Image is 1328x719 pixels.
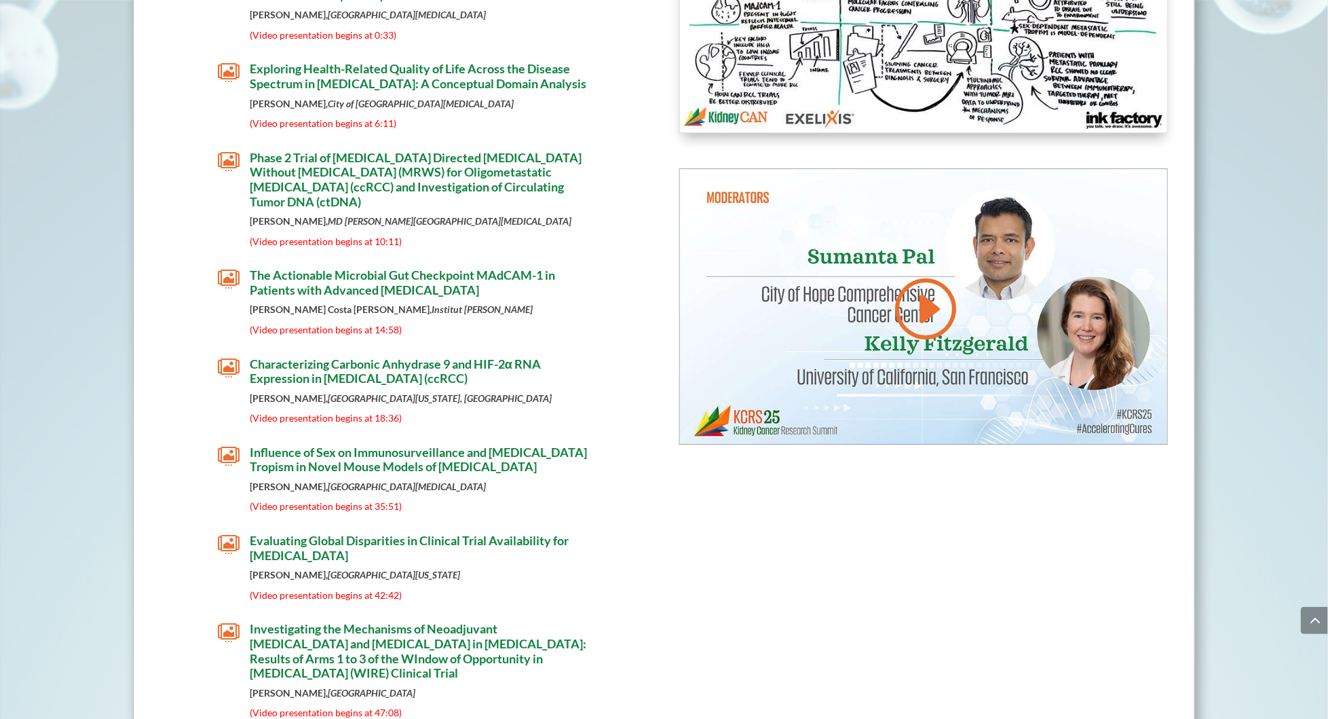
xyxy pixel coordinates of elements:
strong: [PERSON_NAME], [250,98,514,109]
strong: [PERSON_NAME], [250,687,415,699]
strong: [PERSON_NAME], [250,215,571,227]
span: (Video presentation begins at 0:33) [250,29,396,41]
span:  [218,622,240,644]
span: (Video presentation begins at 42:42) [250,589,402,601]
em: [GEOGRAPHIC_DATA] [328,687,415,699]
em: [GEOGRAPHIC_DATA][US_STATE] [328,569,460,580]
strong: [PERSON_NAME] Costa [PERSON_NAME], [250,303,533,315]
strong: [PERSON_NAME], [250,9,486,20]
em: MD [PERSON_NAME][GEOGRAPHIC_DATA][MEDICAL_DATA] [328,215,571,227]
em: City of [GEOGRAPHIC_DATA][MEDICAL_DATA] [328,98,514,109]
span: (Video presentation begins at 6:11) [250,117,396,129]
span: The Actionable Microbial Gut Checkpoint MAdCAM-1 in Patients with Advanced [MEDICAL_DATA] [250,268,555,297]
span: Phase 2 Trial of [MEDICAL_DATA] Directed [MEDICAL_DATA] Without [MEDICAL_DATA] (MRWS) for Oligome... [250,150,582,209]
em: [GEOGRAPHIC_DATA][MEDICAL_DATA] [328,481,486,492]
span:  [218,534,240,555]
span: Investigating the Mechanisms of Neoadjuvant [MEDICAL_DATA] and [MEDICAL_DATA] in [MEDICAL_DATA]: ... [250,621,586,680]
span: (Video presentation begins at 35:51) [250,500,402,512]
span:  [218,445,240,467]
span:  [218,357,240,379]
em: Institut [432,303,462,315]
span: (Video presentation begins at 47:08) [250,707,402,718]
em: [GEOGRAPHIC_DATA][MEDICAL_DATA] [328,9,486,20]
span:  [218,62,240,84]
span: Exploring Health-Related Quality of Life Across the Disease Spectrum in [MEDICAL_DATA]: A Concept... [250,61,586,91]
em: [GEOGRAPHIC_DATA][US_STATE], [GEOGRAPHIC_DATA] [328,392,552,404]
span: Evaluating Global Disparities in Clinical Trial Availability for [MEDICAL_DATA] [250,533,569,563]
span: (Video presentation begins at 18:36) [250,412,402,424]
strong: [PERSON_NAME], [250,481,486,492]
span:  [218,268,240,290]
span: (Video presentation begins at 10:11) [250,236,402,247]
span: (Video presentation begins at 14:58) [250,324,402,335]
span: Influence of Sex on Immunosurveillance and [MEDICAL_DATA] Tropism in Novel Mouse Models of [MEDIC... [250,445,587,475]
span:  [218,151,240,172]
em: [PERSON_NAME] [464,303,533,315]
span: Characterizing Carbonic Anhydrase 9 and HIF-2α RNA Expression in [MEDICAL_DATA] (ccRCC) [250,356,541,386]
strong: [PERSON_NAME], [250,392,552,404]
strong: [PERSON_NAME], [250,569,460,580]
